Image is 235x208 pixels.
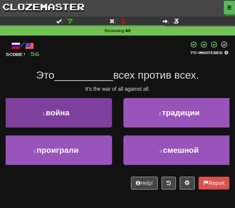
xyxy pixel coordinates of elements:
[162,108,200,117] span: традиции
[37,146,78,154] span: проиграли
[33,149,37,154] small: 3 .
[161,177,176,189] button: Round history (alt+y)
[6,52,26,57] span: Score:
[6,85,229,93] div: It's the war of all against all.
[131,177,158,189] button: Help!
[36,69,54,81] span: Это
[56,19,63,24] span: :
[160,149,163,154] small: 4 .
[113,69,199,81] span: всех против всех.
[189,50,229,55] div: Mastered
[120,17,126,25] span: 1
[31,51,40,57] span: 56
[54,69,113,81] span: __________
[162,19,169,24] span: :
[43,112,46,116] small: 1 .
[158,112,162,116] small: 2 .
[198,177,229,189] button: Report
[174,17,179,25] span: 3
[68,17,73,25] span: 7
[6,41,40,50] div: /
[125,28,131,33] strong: All
[109,19,116,24] span: :
[46,108,69,117] span: война
[190,50,199,55] span: 75 %
[163,146,199,154] span: смешной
